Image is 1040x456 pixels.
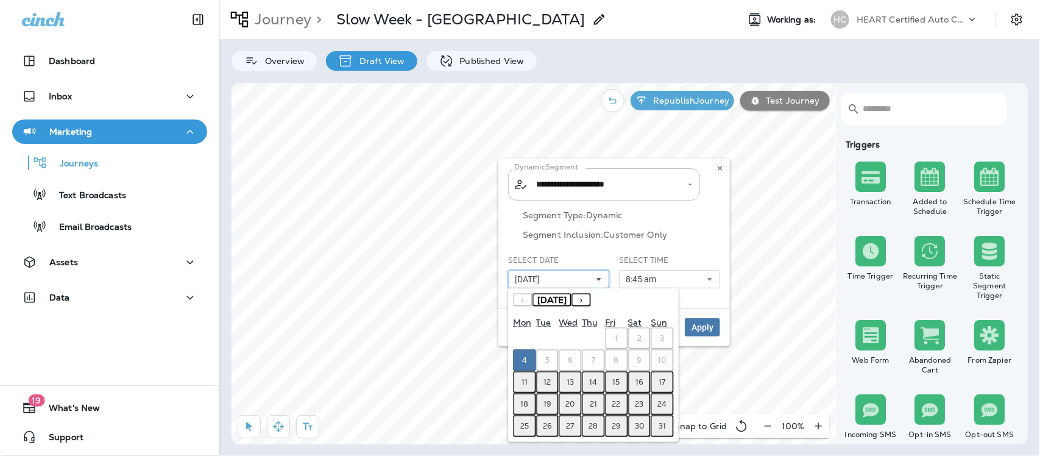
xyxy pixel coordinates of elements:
[628,317,642,328] abbr: Saturday
[49,257,78,267] p: Assets
[903,430,958,440] div: Opt-in SMS
[605,393,628,415] button: August 22, 2025
[843,430,898,440] div: Incoming SMS
[635,377,643,387] abbr: August 16, 2025
[12,213,207,239] button: Email Broadcasts
[782,421,805,431] p: 100 %
[545,355,550,365] abbr: August 5, 2025
[582,393,605,415] button: August 21, 2025
[651,393,674,415] button: August 24, 2025
[12,425,207,449] button: Support
[559,393,582,415] button: August 20, 2025
[536,349,559,371] button: August 5, 2025
[903,355,958,375] div: Abandoned Cart
[49,293,70,302] p: Data
[605,415,628,437] button: August 29, 2025
[962,430,1017,440] div: Opt-out SMS
[637,333,642,343] abbr: August 2, 2025
[28,394,44,407] span: 19
[637,355,642,365] abbr: August 9, 2025
[513,371,536,393] button: August 11, 2025
[523,230,720,240] p: Segment Inclusion: Customer Only
[659,377,666,387] abbr: August 17, 2025
[592,355,595,365] abbr: August 7, 2025
[582,371,605,393] button: August 14, 2025
[903,197,958,216] div: Added to Schedule
[692,323,713,332] span: Apply
[761,96,820,105] p: Test Journey
[12,119,207,144] button: Marketing
[685,179,696,190] button: Open
[12,84,207,109] button: Inbox
[582,349,605,371] button: August 7, 2025
[508,270,609,288] button: [DATE]
[536,393,559,415] button: August 19, 2025
[567,421,575,431] abbr: August 27, 2025
[660,333,665,343] abbr: August 3, 2025
[559,317,578,328] abbr: Wednesday
[513,393,536,415] button: August 18, 2025
[523,210,720,220] p: Segment Type: Dynamic
[843,197,898,207] div: Transaction
[628,393,651,415] button: August 23, 2025
[605,327,628,349] button: August 1, 2025
[582,317,598,328] abbr: Thursday
[514,162,578,172] p: Dynamic Segment
[843,271,898,281] div: Time Trigger
[685,318,720,337] button: Apply
[659,355,667,365] abbr: August 10, 2025
[674,421,727,431] p: Snap to Grid
[336,10,585,29] div: Slow Week - Wilmette
[659,421,666,431] abbr: August 31, 2025
[605,349,628,371] button: August 8, 2025
[571,293,591,307] button: ›
[522,377,528,387] abbr: August 11, 2025
[635,421,644,431] abbr: August 30, 2025
[559,415,582,437] button: August 27, 2025
[962,271,1017,301] div: Static Segment Trigger
[543,421,552,431] abbr: August 26, 2025
[605,371,628,393] button: August 15, 2025
[12,150,207,176] button: Journeys
[962,355,1017,365] div: From Zapier
[536,415,559,437] button: August 26, 2025
[631,91,734,110] button: RepublishJourney
[1006,9,1028,30] button: Settings
[740,91,830,110] button: Test Journey
[454,56,525,66] p: Published View
[615,333,618,343] abbr: August 1, 2025
[962,197,1017,216] div: Schedule Time Trigger
[544,377,551,387] abbr: August 12, 2025
[628,349,651,371] button: August 9, 2025
[47,222,132,233] p: Email Broadcasts
[532,293,571,307] button: [DATE]
[543,399,551,409] abbr: August 19, 2025
[619,255,669,265] label: Select Time
[651,349,674,371] button: August 10, 2025
[566,399,575,409] abbr: August 20, 2025
[590,399,597,409] abbr: August 21, 2025
[12,285,207,310] button: Data
[12,250,207,274] button: Assets
[582,415,605,437] button: August 28, 2025
[628,371,651,393] button: August 16, 2025
[259,56,305,66] p: Overview
[49,91,72,101] p: Inbox
[353,56,405,66] p: Draft View
[49,127,92,137] p: Marketing
[605,317,615,328] abbr: Friday
[513,349,536,371] button: August 4, 2025
[658,399,667,409] abbr: August 24, 2025
[614,355,619,365] abbr: August 8, 2025
[612,421,621,431] abbr: August 29, 2025
[37,403,100,418] span: What's New
[589,421,598,431] abbr: August 28, 2025
[37,432,83,447] span: Support
[250,10,311,29] p: Journey
[513,415,536,437] button: August 25, 2025
[520,399,528,409] abbr: August 18, 2025
[513,293,532,307] button: ‹
[628,415,651,437] button: August 30, 2025
[841,140,1019,149] div: Triggers
[831,10,849,29] div: HC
